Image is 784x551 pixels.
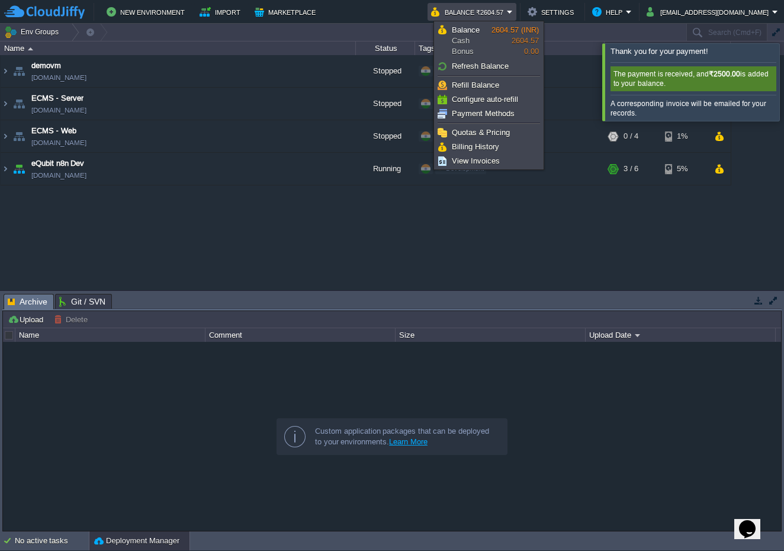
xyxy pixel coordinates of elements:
div: Stopped [356,88,415,120]
button: [EMAIL_ADDRESS][DOMAIN_NAME] [647,5,772,19]
span: Billing History [452,142,499,151]
span: View Invoices [452,156,500,165]
div: 3 / 6 [624,153,638,185]
span: Archive [8,294,47,309]
a: ECMS - Server [31,92,83,104]
img: AMDAwAAAACH5BAEAAAAALAAAAAABAAEAAAICRAEAOw== [11,153,27,185]
div: Status [356,41,415,55]
div: 1% [665,120,703,152]
a: Refill Balance [436,79,542,92]
a: Learn More [389,437,428,446]
a: [DOMAIN_NAME] [31,72,86,84]
div: Stopped [356,55,415,87]
span: Git / SVN [59,294,105,309]
button: Marketplace [255,5,319,19]
a: demovm [31,60,61,72]
a: Refresh Balance [436,60,542,73]
span: Payment Methods [452,109,515,118]
span: Refresh Balance [452,62,509,71]
button: Help [592,5,626,19]
a: eQubit n8n Dev [31,158,84,169]
div: Size [396,328,585,342]
div: Running [356,153,415,185]
span: 2604.57 (INR) [491,25,539,34]
button: Upload [8,314,47,325]
div: Tags [416,41,604,55]
a: View Invoices [436,155,542,168]
img: CloudJiffy [4,5,85,20]
button: New Environment [107,5,188,19]
button: Settings [528,5,577,19]
div: 0 / 4 [624,120,638,152]
img: AMDAwAAAACH5BAEAAAAALAAAAAABAAEAAAICRAEAOw== [1,55,10,87]
a: Configure auto-refill [436,93,542,106]
button: Balance ₹2604.57 [431,5,507,19]
img: AMDAwAAAACH5BAEAAAAALAAAAAABAAEAAAICRAEAOw== [1,120,10,152]
img: AMDAwAAAACH5BAEAAAAALAAAAAABAAEAAAICRAEAOw== [1,153,10,185]
iframe: chat widget [734,504,772,539]
img: AMDAwAAAACH5BAEAAAAALAAAAAABAAEAAAICRAEAOw== [28,47,33,50]
a: BalanceCashBonus2604.57 (INR)2604.570.00 [436,23,542,59]
div: Comment [206,328,395,342]
button: Env Groups [4,24,63,40]
span: Cash Bonus [452,25,491,57]
a: Billing History [436,140,542,153]
a: Quotas & Pricing [436,126,542,139]
b: ₹2500.00 [709,70,740,78]
img: AMDAwAAAACH5BAEAAAAALAAAAAABAAEAAAICRAEAOw== [11,88,27,120]
a: Payment Methods [436,107,542,120]
img: AMDAwAAAACH5BAEAAAAALAAAAAABAAEAAAICRAEAOw== [1,88,10,120]
div: Upload Date [586,328,775,342]
span: Thank you for your payment! [611,47,708,56]
span: Refill Balance [452,81,499,89]
div: The payment is received, and is added to your balance. [611,66,776,91]
div: Name [1,41,355,55]
button: Import [200,5,244,19]
span: Quotas & Pricing [452,128,510,137]
span: Configure auto-refill [452,95,518,104]
div: Stopped [356,120,415,152]
a: ECMS - Web [31,125,76,137]
img: AMDAwAAAACH5BAEAAAAALAAAAAABAAEAAAICRAEAOw== [11,55,27,87]
div: No active tasks [15,531,89,550]
a: [DOMAIN_NAME] [31,104,86,116]
button: Delete [54,314,91,325]
div: 5% [665,153,703,185]
img: AMDAwAAAACH5BAEAAAAALAAAAAABAAEAAAICRAEAOw== [11,120,27,152]
span: 2604.57 0.00 [491,25,539,56]
span: Balance [452,25,480,34]
button: Deployment Manager [94,535,179,547]
div: Usage [605,41,730,55]
div: Custom application packages that can be deployed to your environments. [315,426,497,447]
a: [DOMAIN_NAME] [31,169,86,181]
a: [DOMAIN_NAME] [31,137,86,149]
div: Name [16,328,205,342]
div: A corresponding invoice will be emailed for your records. [611,99,776,118]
